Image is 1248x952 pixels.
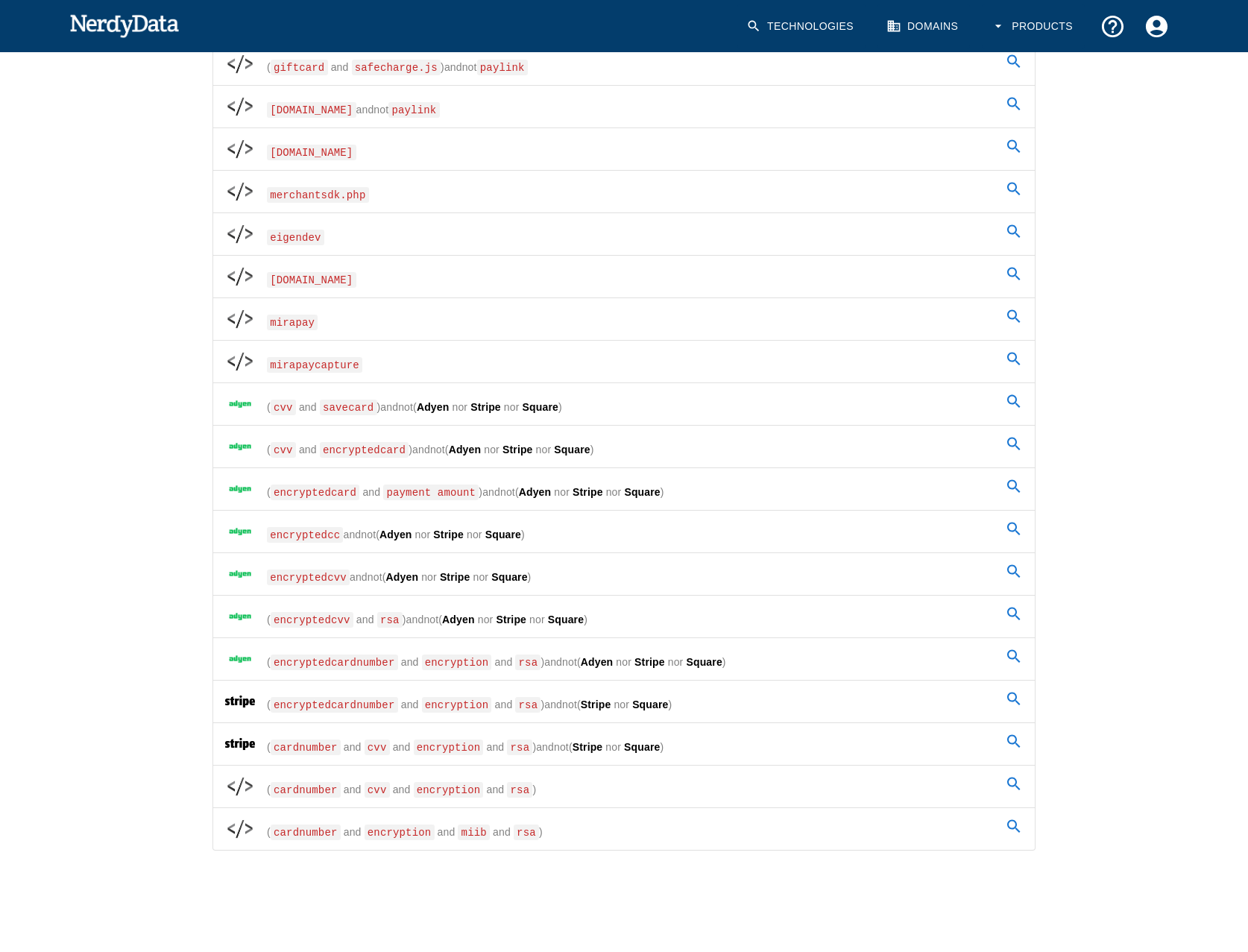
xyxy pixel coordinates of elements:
span: nor [501,401,523,413]
span: cardnumber [271,825,341,840]
span: not [398,401,413,413]
a: (encryptedcvv and rsa)andnot(Adyen nor Stripe nor Square) [213,596,1035,637]
span: ( [515,486,519,498]
span: nor [449,401,470,413]
span: and [435,826,458,838]
span: Adyen [386,571,419,583]
span: encryptedcard [320,442,409,458]
span: Stripe [433,529,464,540]
span: ) [669,699,672,710]
span: ) [521,529,525,540]
span: and [482,486,500,498]
span: nor [603,486,625,498]
span: Adyen [581,656,614,668]
a: (cvv and encryptedcard)andnot(Adyen nor Stripe nor Square) [213,426,1035,467]
span: and [341,741,365,753]
span: ( [267,826,271,838]
span: cardnumber [271,740,341,755]
span: Stripe [496,614,526,625]
span: nor [533,444,555,455]
button: Account Settings [1135,4,1179,48]
span: cvv [365,740,390,755]
span: not [374,104,388,116]
span: ( [382,571,386,583]
button: Products [982,4,1085,48]
span: safecharge.js [352,60,441,75]
span: ( [577,699,581,710]
a: (cardnumber and cvv and encryption and rsa)andnot(Stripe nor Square) [213,723,1035,765]
span: ) [541,699,544,710]
span: not [500,486,515,498]
span: Stripe [573,486,603,498]
span: and [444,61,462,73]
span: and [353,614,377,625]
span: Adyen [442,614,475,625]
span: Square [624,741,660,753]
span: ) [532,741,536,753]
span: ) [403,614,406,625]
span: nor [613,656,634,668]
span: ) [377,401,381,413]
a: (encryptedcard and payment amount)andnot(Adyen nor Stripe nor Square) [213,468,1035,510]
span: encryption [365,825,435,840]
a: mirapay [213,298,1035,340]
span: and [350,571,368,583]
span: not [368,571,382,583]
span: rsa [507,740,532,755]
a: (encryptedcardnumber and encryption and rsa)andnot(Adyen nor Stripe nor Square) [213,638,1035,680]
span: ( [376,529,379,540]
span: and [359,486,383,498]
span: and [536,741,554,753]
span: Stripe [573,741,603,753]
span: ( [445,444,449,455]
span: ) [558,401,562,413]
span: rsa [515,697,541,713]
span: ) [441,61,444,73]
span: Adyen [519,486,552,498]
span: ( [267,699,271,710]
span: nor [481,444,502,455]
span: and [296,401,320,413]
span: Square [632,699,668,710]
span: rsa [507,782,532,798]
a: (cardnumber and encryption and miib and rsa) [213,808,1035,850]
span: Adyen [449,444,482,455]
span: and [398,656,422,668]
span: paylink [477,60,528,75]
a: encryptedccandnot(Adyen nor Stripe nor Square) [213,511,1035,552]
span: ) [532,784,536,795]
span: not [562,699,577,710]
span: ( [267,444,271,455]
span: and [341,784,365,795]
span: Square [548,614,584,625]
a: Domains [877,4,970,48]
span: and [491,656,515,668]
span: and [491,699,515,710]
a: [DOMAIN_NAME]andnotpaylink [213,86,1035,127]
a: eigendev [213,213,1035,255]
span: nor [602,741,624,753]
span: Stripe [581,699,611,710]
span: encryptedcardnumber [271,655,398,670]
span: not [423,614,438,625]
span: giftcard [271,60,328,75]
span: encryptedcard [271,485,360,500]
span: rsa [377,612,403,628]
a: (giftcard and safecharge.js)andnotpaylink [213,43,1035,85]
span: Adyen [379,529,412,540]
span: ( [267,61,271,73]
a: encryptedcvvandnot(Adyen nor Stripe nor Square) [213,553,1035,595]
span: and [341,826,365,838]
span: ( [569,741,573,753]
span: and [398,699,422,710]
span: merchantsdk.php [267,187,369,203]
span: ) [479,486,482,498]
span: ( [267,656,271,668]
span: and [406,614,424,625]
span: ) [661,486,664,498]
span: Square [523,401,558,413]
span: and [356,104,374,116]
span: [DOMAIN_NAME] [267,272,356,288]
span: encryption [422,655,492,670]
span: ) [409,444,412,455]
